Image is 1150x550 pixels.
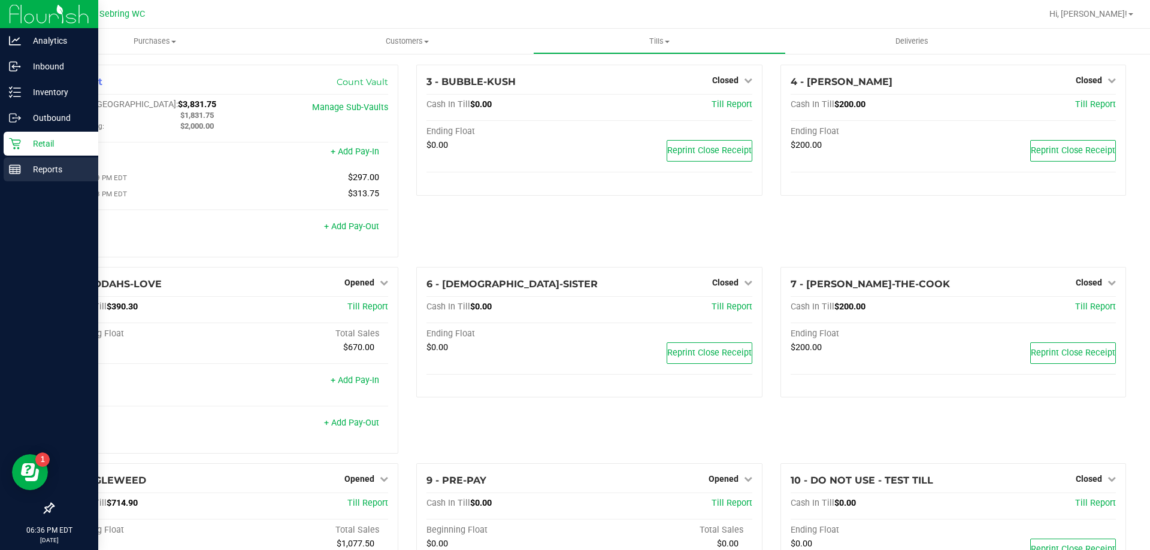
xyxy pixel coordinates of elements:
[426,278,598,290] span: 6 - [DEMOGRAPHIC_DATA]-SISTER
[281,29,533,54] a: Customers
[344,278,374,287] span: Opened
[1076,75,1102,85] span: Closed
[834,99,865,110] span: $200.00
[791,278,950,290] span: 7 - [PERSON_NAME]-THE-COOK
[1075,302,1116,312] a: Till Report
[712,498,752,508] a: Till Report
[107,302,138,312] span: $390.30
[834,302,865,312] span: $200.00
[534,36,785,47] span: Tills
[21,136,93,151] p: Retail
[426,539,448,549] span: $0.00
[791,498,834,508] span: Cash In Till
[9,112,21,124] inline-svg: Outbound
[426,525,589,536] div: Beginning Float
[426,342,448,353] span: $0.00
[9,163,21,175] inline-svg: Reports
[879,36,945,47] span: Deliveries
[1049,9,1127,19] span: Hi, [PERSON_NAME]!
[426,302,470,312] span: Cash In Till
[29,36,281,47] span: Purchases
[709,474,739,484] span: Opened
[226,525,389,536] div: Total Sales
[347,302,388,312] span: Till Report
[343,342,374,353] span: $670.00
[337,77,388,87] a: Count Vault
[712,302,752,312] a: Till Report
[1076,278,1102,287] span: Closed
[12,454,48,490] iframe: Resource center
[712,99,752,110] span: Till Report
[589,525,752,536] div: Total Sales
[717,539,739,549] span: $0.00
[426,140,448,150] span: $0.00
[786,29,1038,54] a: Deliveries
[791,329,954,339] div: Ending Float
[791,539,812,549] span: $0.00
[791,99,834,110] span: Cash In Till
[426,498,470,508] span: Cash In Till
[834,498,856,508] span: $0.00
[1075,99,1116,110] a: Till Report
[1031,145,1115,156] span: Reprint Close Receipt
[426,329,589,339] div: Ending Float
[9,60,21,72] inline-svg: Inbound
[324,221,379,232] a: + Add Pay-Out
[1075,498,1116,508] span: Till Report
[21,111,93,125] p: Outbound
[282,36,532,47] span: Customers
[791,342,822,353] span: $200.00
[180,121,214,130] span: $2,000.00
[1030,342,1116,364] button: Reprint Close Receipt
[21,34,93,48] p: Analytics
[791,76,892,87] span: 4 - [PERSON_NAME]
[226,329,389,339] div: Total Sales
[9,138,21,150] inline-svg: Retail
[667,342,752,364] button: Reprint Close Receipt
[667,348,752,358] span: Reprint Close Receipt
[712,75,739,85] span: Closed
[1031,348,1115,358] span: Reprint Close Receipt
[337,539,374,549] span: $1,077.50
[5,536,93,545] p: [DATE]
[5,525,93,536] p: 06:36 PM EDT
[99,9,145,19] span: Sebring WC
[426,475,486,486] span: 9 - PRE-PAY
[347,498,388,508] a: Till Report
[35,452,50,467] iframe: Resource center unread badge
[470,498,492,508] span: $0.00
[63,99,178,110] span: Cash In [GEOGRAPHIC_DATA]:
[791,140,822,150] span: $200.00
[21,59,93,74] p: Inbound
[1030,140,1116,162] button: Reprint Close Receipt
[63,148,226,159] div: Pay-Ins
[29,29,281,54] a: Purchases
[1076,474,1102,484] span: Closed
[21,162,93,177] p: Reports
[791,525,954,536] div: Ending Float
[426,76,516,87] span: 3 - BUBBLE-KUSH
[667,140,752,162] button: Reprint Close Receipt
[470,99,492,110] span: $0.00
[331,147,379,157] a: + Add Pay-In
[712,278,739,287] span: Closed
[533,29,785,54] a: Tills
[180,111,214,120] span: $1,831.75
[791,475,933,486] span: 10 - DO NOT USE - TEST TILL
[21,85,93,99] p: Inventory
[426,126,589,137] div: Ending Float
[667,145,752,156] span: Reprint Close Receipt
[63,475,146,486] span: 8 - BUGLEWEED
[331,375,379,385] a: + Add Pay-In
[9,35,21,47] inline-svg: Analytics
[63,223,226,233] div: Pay-Outs
[63,376,226,387] div: Pay-Ins
[9,86,21,98] inline-svg: Inventory
[178,99,216,110] span: $3,831.75
[63,329,226,339] div: Beginning Float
